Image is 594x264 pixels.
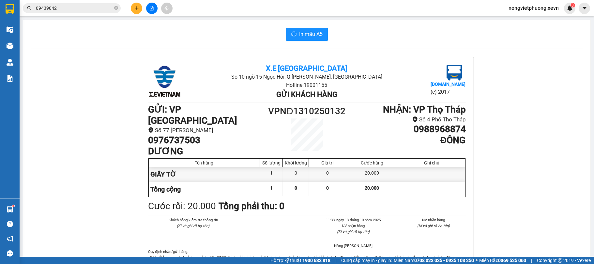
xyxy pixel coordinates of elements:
span: close-circle [114,5,118,11]
span: file-add [149,6,154,10]
h1: DƯƠNG [148,146,267,157]
i: (Kí và ghi rõ họ tên) [337,229,370,234]
div: 1 [260,167,283,182]
span: Miền Bắc [479,257,526,264]
b: Tổng phải thu: 0 [219,201,284,211]
i: (Kí và ghi rõ họ tên) [177,224,209,228]
div: Số lượng [262,160,281,165]
img: logo-vxr [6,4,14,14]
h1: 0976737503 [148,135,267,146]
span: environment [412,116,418,122]
img: logo.jpg [148,65,181,98]
img: logo.jpg [447,65,462,81]
input: Tìm tên, số ĐT hoặc mã đơn [36,5,113,12]
span: 0 [295,185,297,191]
b: NHẬN : VP Thọ Tháp [383,104,466,115]
b: X.E [GEOGRAPHIC_DATA] [266,64,347,72]
button: caret-down [579,3,590,14]
li: Hotline: 19001155 [201,81,413,89]
span: caret-down [582,5,587,11]
span: | [335,257,336,264]
span: aim [164,6,169,10]
li: NV nhận hàng [401,217,466,223]
strong: 0708 023 035 - 0935 103 250 [414,258,474,263]
span: 0 [326,185,329,191]
button: printerIn mẫu A5 [286,28,328,41]
span: printer [291,31,297,38]
div: Cước rồi : 20.000 [148,199,216,213]
div: Khối lượng [284,160,307,165]
span: notification [7,236,13,242]
img: icon-new-feature [567,5,573,11]
img: warehouse-icon [7,42,13,49]
div: Giá trị [311,160,344,165]
button: file-add [146,3,158,14]
span: environment [148,127,154,133]
div: Tên hàng [150,160,258,165]
h1: VPNĐ1310250132 [267,104,347,118]
span: In mẫu A5 [299,30,323,38]
h1: ĐÔNG [346,135,465,146]
li: Số 77 [PERSON_NAME] [148,126,267,135]
li: Khách hàng kiểm tra thông tin [161,217,226,223]
div: 20.000 [346,167,398,182]
span: message [7,250,13,256]
i: (Kí và ghi rõ họ tên) [417,224,450,228]
span: search [27,6,32,10]
span: Miền Nam [394,257,474,264]
span: copyright [558,258,562,263]
strong: 0369 525 060 [498,258,526,263]
h1: 0988968874 [346,124,465,135]
span: close-circle [114,6,118,10]
li: NV nhận hàng [321,223,386,229]
span: plus [134,6,139,10]
sup: 3 [571,3,575,8]
li: (c) 2017 [431,88,465,96]
span: Tổng cộng [150,185,181,193]
div: GIẤY TỜ [149,167,260,182]
img: solution-icon [7,75,13,82]
button: aim [161,3,173,14]
img: warehouse-icon [7,59,13,66]
div: Cước hàng [348,160,396,165]
li: Nông [PERSON_NAME] [321,243,386,249]
b: [DOMAIN_NAME] [431,82,465,87]
span: 3 [571,3,574,8]
span: Hỗ trợ kỹ thuật: [270,257,330,264]
div: 0 [309,167,346,182]
span: 1 [270,185,273,191]
span: ⚪️ [476,259,478,262]
strong: 1900 633 818 [302,258,330,263]
li: 11:33, ngày 13 tháng 10 năm 2025 [321,217,386,223]
li: Số 4 Phố Thọ Tháp [346,115,465,124]
img: warehouse-icon [7,26,13,33]
li: Số 10 ngõ 15 Ngọc Hồi, Q.[PERSON_NAME], [GEOGRAPHIC_DATA] [201,73,413,81]
span: Cung cấp máy in - giấy in: [341,257,392,264]
b: Gửi khách hàng [276,90,337,99]
img: warehouse-icon [7,206,13,213]
div: Ghi chú [400,160,464,165]
span: nongvietphuong.xevn [503,4,564,12]
button: plus [131,3,142,14]
span: question-circle [7,221,13,227]
b: GỬI : VP [GEOGRAPHIC_DATA] [148,104,237,126]
div: 0 [283,167,309,182]
span: | [531,257,532,264]
span: 20.000 [365,185,379,191]
sup: 1 [12,205,14,207]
